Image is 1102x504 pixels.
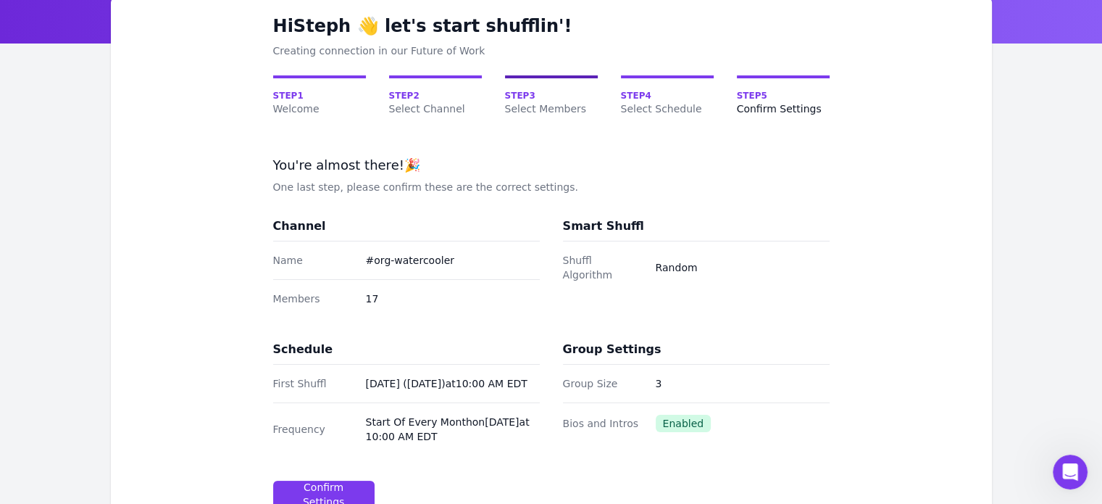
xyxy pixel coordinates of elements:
dd: [DATE] ([DATE]) at 10:00 AM EDT [366,376,540,391]
dt: Group Size [563,376,644,391]
span: Confirm Settings [737,102,830,116]
span: Step 1 [273,90,366,102]
iframe: Intercom live chat [1053,455,1088,489]
dd: Start Of Every Month on [DATE] at 10:00 AM EDT [366,415,540,444]
a: Step4Select Schedule [621,75,714,116]
span: Step 2 [389,90,482,102]
span: Enabled [656,415,711,432]
a: Step2Select Channel [389,75,482,116]
span: Step 3 [505,90,598,102]
dt: Name [273,253,354,268]
span: You're almost there! [273,157,404,173]
span: Step 4 [621,90,714,102]
dd: 17 [366,292,540,306]
dt: Frequency [273,422,354,437]
h3: Channel [273,218,326,235]
span: Step 5 [737,90,830,102]
span: Welcome [273,102,366,116]
h3: Smart Shuffl [563,218,644,235]
nav: Onboarding [273,75,830,116]
a: Step3Select Members [505,75,598,116]
span: Select Channel [389,102,482,116]
span: Select Members [505,102,598,116]
dd: # org-watercooler [366,253,540,268]
dt: Shuffl Algorithm [563,253,644,282]
div: Creating connection in our Future of Work [273,44,830,58]
h3: Schedule [273,341,333,358]
p: One last step, please confirm these are the correct settings. [273,180,830,194]
dt: First Shuffl [273,376,354,391]
dd: Random [656,260,830,275]
dt: Members [273,292,354,306]
h3: Group Settings [563,341,661,358]
dd: 3 [656,376,830,391]
h1: Hi Steph let's start shufflin'! [273,15,830,38]
dt: Bios and Intros [563,416,644,431]
span: Select Schedule [621,102,714,116]
span: emoji wave [356,16,378,36]
span: emoji tada [404,157,420,173]
a: Step5Confirm Settings [737,75,830,116]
